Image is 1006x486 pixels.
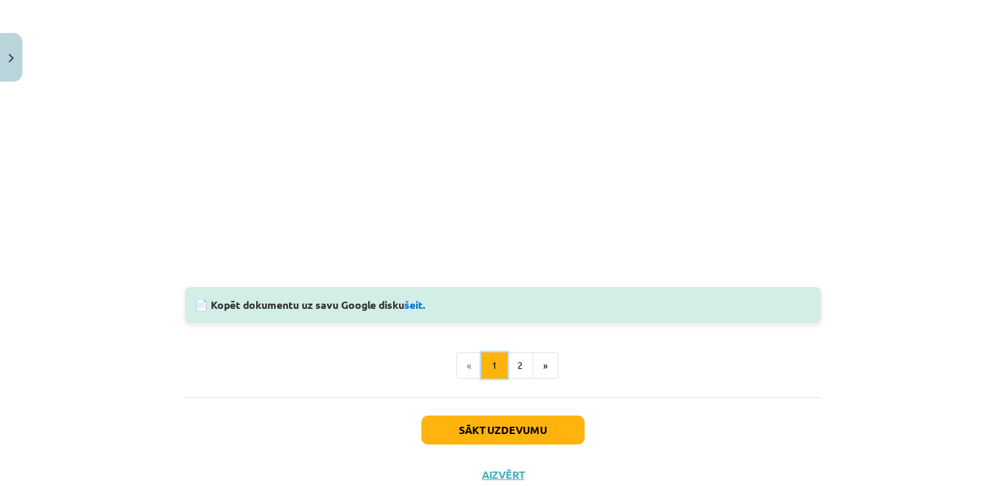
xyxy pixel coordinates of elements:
img: icon-close-lesson-0947bae3869378f0d4975bcd49f059093ad1ed9edebbc8119c70593378902aed.svg [9,54,14,63]
nav: Page navigation example [185,352,821,379]
button: » [533,352,558,379]
div: 📄 Kopēt dokumentu uz savu Google disku [185,287,821,323]
button: 1 [481,352,508,379]
button: Aizvērt [478,468,528,481]
a: šeit. [404,298,426,311]
button: 2 [507,352,533,379]
button: Sākt uzdevumu [421,416,585,445]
